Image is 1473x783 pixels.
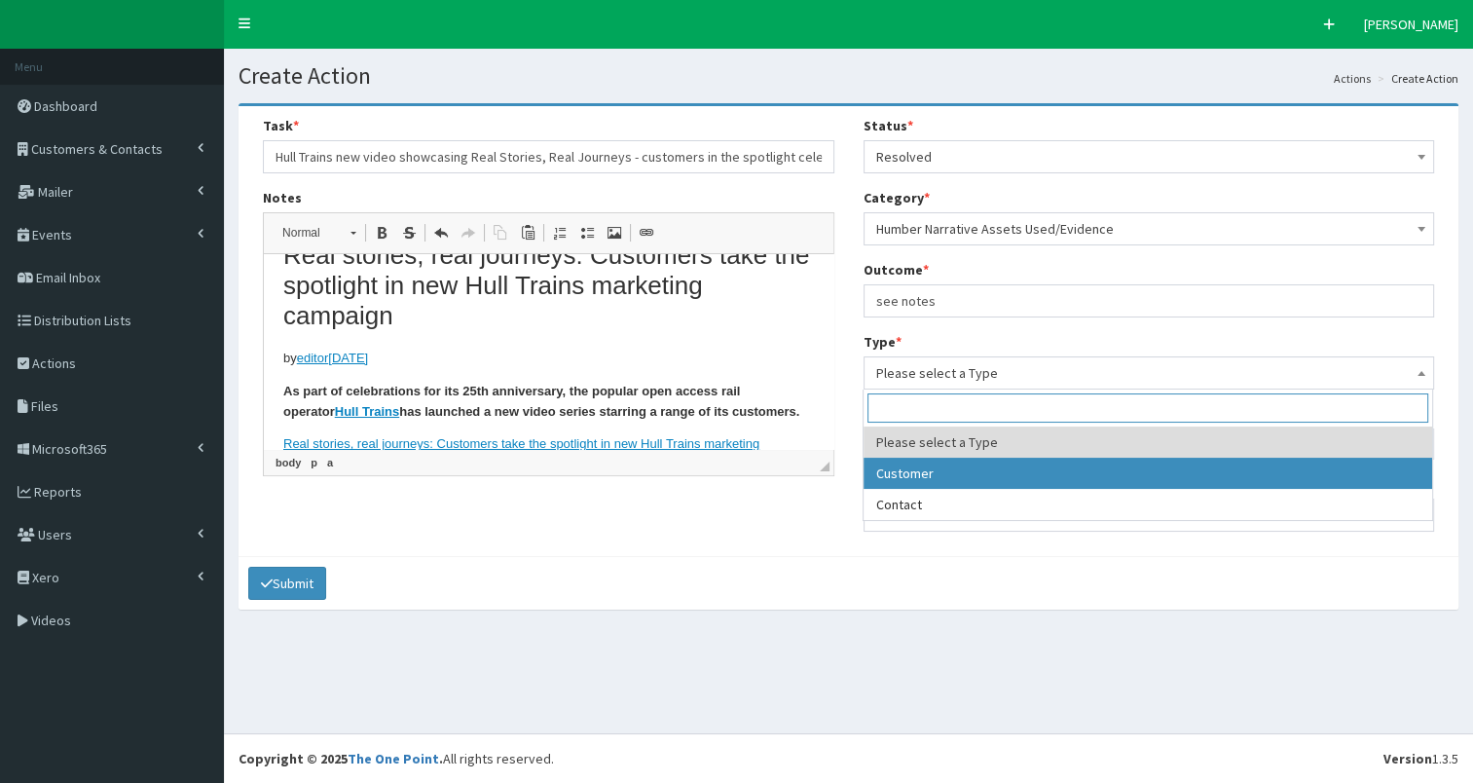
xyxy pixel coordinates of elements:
[38,183,73,201] span: Mailer
[64,96,104,111] a: [DATE]
[876,359,1422,387] span: Please select a Type
[864,260,929,280] label: Outcome
[427,220,455,245] a: Undo (Ctrl+Z)
[19,182,496,217] a: Real stories, real journeys: Customers take the spotlight in new Hull Trains marketing campaign
[864,356,1435,390] span: Please select a Type
[1373,70,1458,87] li: Create Action
[323,454,337,471] a: a element
[19,94,550,115] p: by
[864,489,1432,520] li: Contact
[1364,16,1458,33] span: [PERSON_NAME]
[71,150,135,165] a: Hull Trains
[348,750,439,767] a: The One Point
[487,220,514,245] a: Copy (Ctrl+C)
[820,462,829,471] span: Drag to resize
[546,220,573,245] a: Insert/Remove Numbered List
[264,254,833,449] iframe: Rich Text Editor, notes
[514,220,541,245] a: Paste (Ctrl+V)
[239,750,443,767] strong: Copyright © 2025 .
[395,220,423,245] a: Strike Through
[32,226,72,243] span: Events
[864,427,1432,458] li: Please select a Type
[38,526,72,543] span: Users
[1334,70,1371,87] a: Actions
[32,440,107,458] span: Microsoft365
[1383,750,1432,767] b: Version
[1383,749,1458,768] div: 1.3.5
[876,143,1422,170] span: Resolved
[272,454,305,471] a: body element
[263,188,302,207] label: Notes
[224,733,1473,783] footer: All rights reserved.
[31,612,71,629] span: Videos
[601,220,628,245] a: Image
[864,212,1435,245] span: Humber Narrative Assets Used/Evidence
[864,188,930,207] label: Category
[263,116,299,135] label: Task
[864,458,1432,489] li: Customer
[248,567,326,600] button: Submit
[864,140,1435,173] span: Resolved
[34,483,82,501] span: Reports
[864,116,913,135] label: Status
[34,312,131,329] span: Distribution Lists
[34,97,97,115] span: Dashboard
[31,397,58,415] span: Files
[307,454,321,471] a: p element
[455,220,482,245] a: Redo (Ctrl+Y)
[368,220,395,245] a: Bold (Ctrl+B)
[876,215,1422,242] span: Humber Narrative Assets Used/Evidence
[32,354,76,372] span: Actions
[19,130,535,165] strong: As part of celebrations for its 25th anniversary, the popular open access rail operator has launc...
[573,220,601,245] a: Insert/Remove Bulleted List
[36,269,100,286] span: Email Inbox
[31,140,163,158] span: Customers & Contacts
[272,219,366,246] a: Normal
[239,63,1458,89] h1: Create Action
[273,220,341,245] span: Normal
[33,96,65,111] a: editor
[633,220,660,245] a: Link (Ctrl+L)
[32,569,59,586] span: Xero
[864,332,902,352] label: Type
